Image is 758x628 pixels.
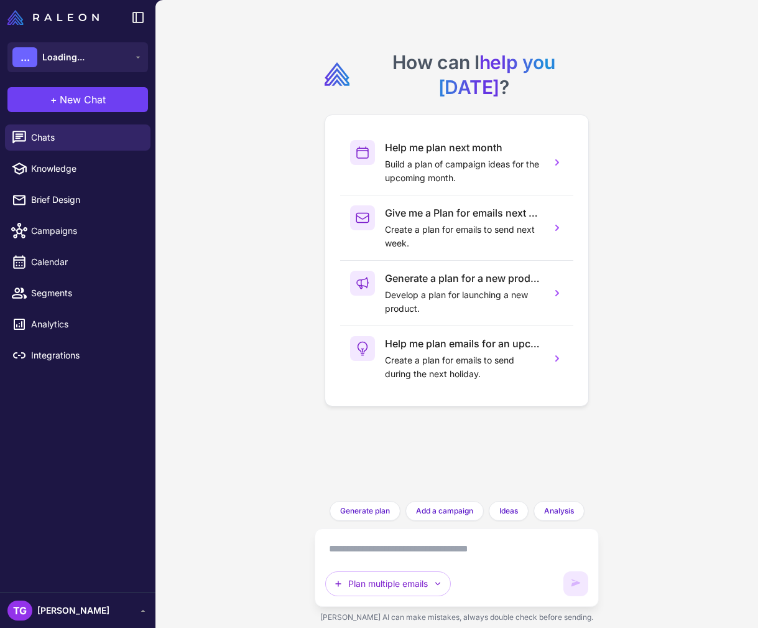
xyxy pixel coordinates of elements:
button: +New Chat [7,87,148,112]
a: Chats [5,124,150,151]
span: [PERSON_NAME] [37,604,109,617]
a: Integrations [5,342,150,368]
h3: Help me plan next month [385,140,541,155]
button: ...Loading... [7,42,148,72]
a: Raleon Logo [7,10,104,25]
a: Calendar [5,249,150,275]
a: Brief Design [5,187,150,213]
span: Brief Design [31,193,141,207]
h3: Help me plan emails for an upcoming holiday [385,336,541,351]
span: Knowledge [31,162,141,176]
p: Develop a plan for launching a new product. [385,288,541,316]
span: Campaigns [31,224,141,238]
span: + [50,92,57,107]
span: Loading... [42,50,85,64]
span: Analytics [31,317,141,331]
span: New Chat [60,92,106,107]
button: Ideas [489,501,529,521]
a: Segments [5,280,150,306]
h3: Give me a Plan for emails next week [385,205,541,220]
span: help you [DATE] [438,51,555,98]
span: Ideas [499,505,518,517]
span: Integrations [31,349,141,362]
p: Create a plan for emails to send during the next holiday. [385,354,541,381]
button: Plan multiple emails [325,571,451,596]
span: Calendar [31,255,141,269]
img: Raleon Logo [7,10,99,25]
span: Segments [31,286,141,300]
span: Chats [31,131,141,144]
div: ... [12,47,37,67]
p: Create a plan for emails to send next week. [385,223,541,250]
span: Analysis [544,505,574,517]
button: Analysis [534,501,585,521]
h3: Generate a plan for a new product launch [385,271,541,286]
h2: How can I ? [358,50,589,100]
span: Add a campaign [416,505,473,517]
a: Knowledge [5,156,150,182]
div: TG [7,601,32,621]
a: Analytics [5,311,150,337]
button: Add a campaign [405,501,484,521]
a: Campaigns [5,218,150,244]
div: [PERSON_NAME] AI can make mistakes, always double check before sending. [315,607,599,628]
span: Generate plan [340,505,390,517]
p: Build a plan of campaign ideas for the upcoming month. [385,157,541,185]
button: Generate plan [330,501,400,521]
